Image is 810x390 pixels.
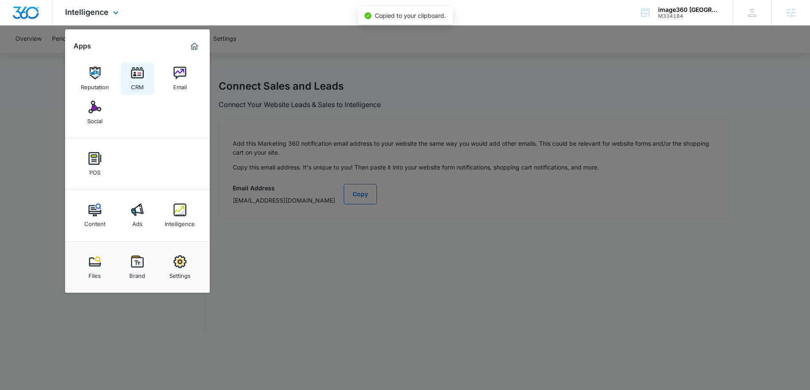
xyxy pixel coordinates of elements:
[365,12,371,19] span: check-circle
[81,79,109,90] div: Reputation
[164,251,196,283] a: Settings
[79,251,111,283] a: Files
[87,113,103,124] div: Social
[169,268,191,279] div: Settings
[84,216,106,227] div: Content
[65,8,108,17] span: Intelligence
[164,62,196,95] a: Email
[121,199,154,232] a: Ads
[129,268,145,279] div: Brand
[658,6,720,13] div: account name
[79,62,111,95] a: Reputation
[132,216,143,227] div: Ads
[131,79,144,90] div: CRM
[79,96,111,129] a: Social
[79,199,111,232] a: Content
[188,40,201,53] a: Marketing 360® Dashboard
[173,79,187,90] div: Email
[164,199,196,232] a: Intelligence
[658,13,720,19] div: account id
[88,268,101,279] div: Files
[121,251,154,283] a: Brand
[89,165,100,176] div: POS
[79,148,111,180] a: POS
[121,62,154,95] a: CRM
[165,216,195,227] div: Intelligence
[375,12,446,19] span: Copied to your clipboard.
[74,42,91,50] h2: Apps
